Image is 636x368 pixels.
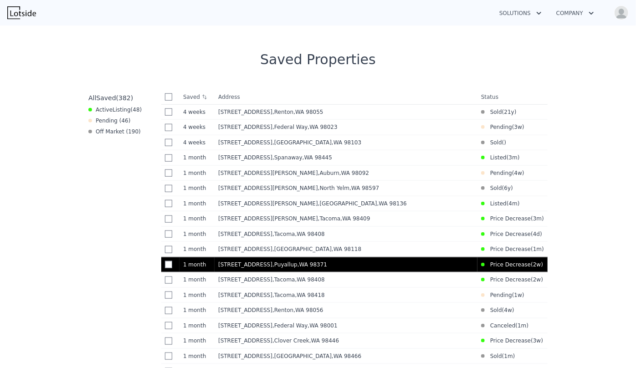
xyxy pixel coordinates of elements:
[183,322,211,329] time: 2025-08-26 20:07
[485,184,504,192] span: Sold (
[514,123,522,131] time: 2025-09-05 21:15
[218,154,272,161] span: [STREET_ADDRESS]
[303,154,332,161] span: , WA 98445
[88,128,141,135] div: Off Market ( 190 )
[218,215,318,222] span: [STREET_ADDRESS][PERSON_NAME]
[293,307,323,313] span: , WA 98056
[318,185,383,191] span: , North Yelm
[88,93,133,102] div: All ( 382 )
[183,276,211,283] time: 2025-08-27 04:31
[272,292,328,298] span: , Tacoma
[485,353,504,360] span: Sold (
[183,169,211,177] time: 2025-08-28 17:14
[96,94,116,102] span: Saved
[218,139,272,146] span: [STREET_ADDRESS]
[218,185,318,191] span: [STREET_ADDRESS][PERSON_NAME]
[183,261,211,268] time: 2025-08-27 04:47
[218,353,272,359] span: [STREET_ADDRESS]
[183,184,211,192] time: 2025-08-28 06:16
[183,139,211,146] time: 2025-08-29 22:36
[485,123,514,131] span: Pending (
[88,117,130,124] div: Pending ( 46 )
[512,307,514,314] span: )
[308,322,338,329] span: , WA 98001
[318,200,410,207] span: , [GEOGRAPHIC_DATA]
[318,170,373,176] span: , Auburn
[272,124,341,130] span: , Federal Way
[509,200,518,207] time: 2025-05-29 18:10
[295,276,325,283] span: , WA 98408
[511,184,513,192] span: )
[533,276,541,283] time: 2025-09-11 16:54
[349,185,379,191] span: , WA 98597
[180,90,215,104] th: Saved
[272,154,336,161] span: , Spanaway
[542,215,544,222] span: )
[96,106,142,113] span: Active ( 48 )
[218,276,272,283] span: [STREET_ADDRESS]
[492,5,549,21] button: Solutions
[272,139,365,146] span: , [GEOGRAPHIC_DATA]
[504,139,507,146] span: )
[218,337,272,344] span: [STREET_ADDRESS]
[272,246,365,252] span: , [GEOGRAPHIC_DATA]
[485,230,533,238] span: Price Decrease (
[293,109,323,115] span: , WA 98055
[522,123,524,131] span: )
[218,231,272,237] span: [STREET_ADDRESS]
[522,169,524,177] span: )
[514,169,522,177] time: 2025-09-01 19:46
[272,353,365,359] span: , [GEOGRAPHIC_DATA]
[272,276,328,283] span: , Tacoma
[218,322,272,329] span: [STREET_ADDRESS]
[485,139,504,146] span: Sold (
[218,246,272,252] span: [STREET_ADDRESS]
[504,108,514,116] time: 2004-08-11 00:00
[541,261,543,268] span: )
[183,108,211,116] time: 2025-08-30 19:27
[218,124,272,130] span: [STREET_ADDRESS]
[485,200,509,207] span: Listed (
[183,291,211,299] time: 2025-08-27 03:53
[527,322,529,329] span: )
[295,292,325,298] span: , WA 98418
[513,353,515,360] span: )
[183,353,211,360] time: 2025-08-26 18:50
[183,215,211,222] time: 2025-08-27 19:50
[318,215,374,222] span: , Tacoma
[218,170,318,176] span: [STREET_ADDRESS][PERSON_NAME]
[522,291,524,299] span: )
[332,353,361,359] span: , WA 98466
[549,5,601,21] button: Company
[339,170,369,176] span: , WA 98092
[297,261,327,268] span: , WA 98371
[518,200,520,207] span: )
[183,200,211,207] time: 2025-08-27 20:52
[332,246,361,252] span: , WA 98118
[533,337,541,344] time: 2025-09-03 18:56
[183,337,211,344] time: 2025-08-26 19:20
[183,154,211,161] time: 2025-08-28 17:32
[215,90,477,105] th: Address
[514,108,517,116] span: )
[295,231,325,237] span: , WA 98408
[485,291,514,299] span: Pending (
[377,200,407,207] span: , WA 98136
[541,337,543,344] span: )
[485,261,533,268] span: Price Decrease (
[7,6,36,19] img: Lotside
[272,261,331,268] span: , Puyallup
[332,139,361,146] span: , WA 98103
[518,322,526,329] time: 2025-08-25 18:29
[272,322,341,329] span: , Federal Way
[183,230,211,238] time: 2025-08-27 17:14
[340,215,370,222] span: , WA 98409
[541,276,543,283] span: )
[485,215,533,222] span: Price Decrease (
[485,307,504,314] span: Sold (
[518,154,520,161] span: )
[485,108,504,116] span: Sold (
[218,292,272,298] span: [STREET_ADDRESS]
[218,200,318,207] span: [STREET_ADDRESS][PERSON_NAME]
[485,169,514,177] span: Pending (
